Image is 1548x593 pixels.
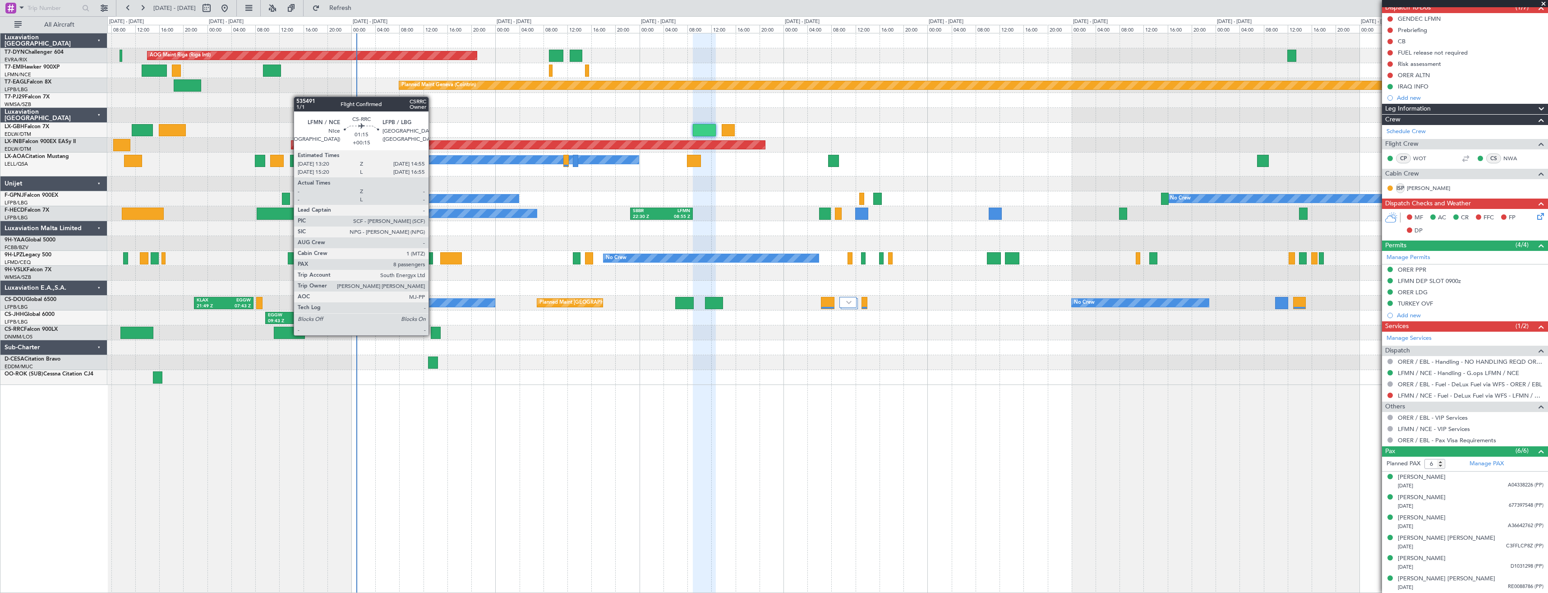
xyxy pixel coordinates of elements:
div: Unplanned Maint [GEOGRAPHIC_DATA] (Al Maktoum Intl) [294,138,427,152]
div: ISP [1396,183,1405,193]
input: Trip Number [28,1,79,15]
a: D-CESACitation Bravo [5,357,60,362]
div: [PERSON_NAME] [1398,473,1446,482]
div: [PERSON_NAME] [1398,493,1446,502]
span: DP [1414,227,1423,236]
span: [DATE] [1398,564,1413,570]
div: 20:00 [1048,25,1072,33]
div: [PERSON_NAME] [PERSON_NAME] [1398,534,1495,543]
div: ORER ALTN [1398,71,1430,79]
div: 16:00 [1023,25,1047,33]
div: 00:00 [783,25,807,33]
a: LFMN / NCE - Fuel - DeLux Fuel via WFS - LFMN / NCE [1398,392,1543,399]
div: ORER PPR [1398,266,1426,273]
span: [DATE] [1398,482,1413,489]
a: Schedule Crew [1387,127,1426,136]
a: T7-DYNChallenger 604 [5,50,64,55]
button: Refresh [308,1,362,15]
a: LFPB/LBG [5,214,28,221]
span: Pax [1385,446,1395,457]
div: 22:30 Z [633,214,662,220]
div: [DATE] - [DATE] [1073,18,1108,26]
a: LFPB/LBG [5,86,28,93]
div: Planned Maint [GEOGRAPHIC_DATA] ([GEOGRAPHIC_DATA]) [539,296,682,310]
div: [PERSON_NAME] [1398,554,1446,563]
div: 00:00 [640,25,663,33]
div: [PERSON_NAME] [PERSON_NAME] [1398,574,1495,584]
span: A04338226 (PP) [1508,482,1543,489]
div: 04:00 [807,25,831,33]
a: EVRA/RIX [5,56,27,63]
div: 12:00 [711,25,735,33]
div: [PERSON_NAME] [1398,514,1446,523]
span: [DATE] - [DATE] [153,4,196,12]
a: LFMN / NCE - VIP Services [1398,425,1470,433]
div: 12:00 [135,25,159,33]
span: T7-PJ29 [5,94,25,100]
div: 04:00 [1239,25,1263,33]
div: LFMN [661,208,690,214]
span: FP [1509,213,1516,222]
span: (6/6) [1516,446,1529,455]
a: ORER / EBL - Handling - NO HANDLING REQD ORER/EBL [1398,358,1543,366]
a: F-GPNJFalcon 900EX [5,193,58,198]
div: 00:00 [1072,25,1096,33]
div: 12:00 [1288,25,1312,33]
div: Planned Maint Geneva (Cointrin) [401,79,476,92]
a: WOT [1413,154,1433,162]
a: 9H-VSLKFalcon 7X [5,267,51,273]
span: C3FFLCP8Z (PP) [1506,542,1543,550]
div: 04:00 [1096,25,1120,33]
div: [DATE] - [DATE] [1361,18,1396,26]
span: [DATE] [1398,543,1413,550]
span: CS-DOU [5,297,26,302]
div: IRAQ INFO [1398,83,1428,90]
div: 08:00 [687,25,711,33]
span: RE0088786 (PP) [1508,583,1543,591]
a: Manage Permits [1387,253,1430,262]
a: LFPB/LBG [5,199,28,206]
div: Prebriefing [1398,26,1427,34]
div: CP [1396,153,1411,163]
div: ORER LDG [1398,288,1428,296]
div: 08:00 [1264,25,1288,33]
div: 16:00 [1312,25,1336,33]
div: [DATE] - [DATE] [497,18,531,26]
div: 21:49 Z [197,303,224,310]
span: AC [1438,213,1446,222]
span: [DATE] [1398,584,1413,591]
div: 12:00 [856,25,880,33]
span: LX-GBH [5,124,24,130]
div: No Crew [1170,192,1191,205]
div: 00:00 [927,25,951,33]
div: No Crew [1074,296,1095,310]
div: 08:00 [831,25,855,33]
a: T7-PJ29Falcon 7X [5,94,50,100]
div: 16:00 [159,25,183,33]
a: EDLW/DTM [5,146,31,153]
a: LX-INBFalcon 900EX EASy II [5,139,76,144]
div: 00:00 [207,25,231,33]
span: (4/4) [1516,240,1529,250]
div: CS [1486,153,1501,163]
div: EGGW [268,312,299,319]
div: CB [1398,37,1405,45]
div: 08:55 Z [661,214,690,220]
span: Leg Information [1385,104,1431,114]
a: FCBB/BZV [5,244,28,251]
div: 04:00 [663,25,687,33]
a: DNMM/LOS [5,334,32,340]
div: No Crew [323,207,344,220]
a: Manage PAX [1470,459,1504,468]
div: 08:00 [255,25,279,33]
div: Add new [1397,311,1543,319]
div: 20:00 [615,25,639,33]
div: Risk assessment [1398,60,1441,68]
div: [DATE] - [DATE] [641,18,676,26]
span: Dispatch [1385,346,1410,356]
div: AOG Maint Riga (Riga Intl) [150,49,211,62]
label: Planned PAX [1387,459,1420,468]
div: 20:00 [760,25,783,33]
div: 08:00 [1120,25,1143,33]
div: 16:00 [880,25,903,33]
